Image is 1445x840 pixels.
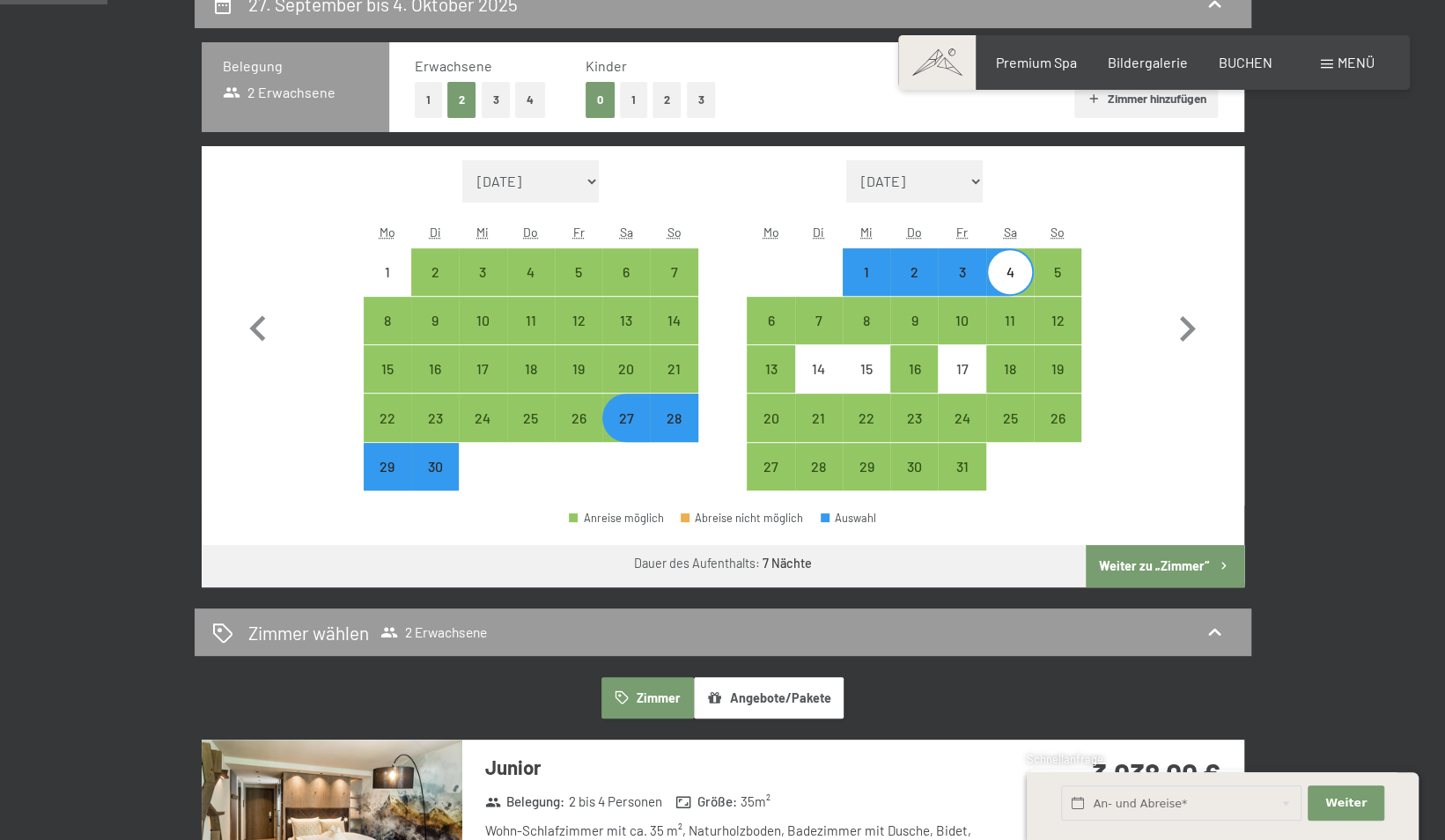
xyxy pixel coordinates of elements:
div: Sun Sep 21 2025 [650,345,697,393]
div: 19 [557,362,601,406]
div: 29 [365,460,409,504]
div: Anreise möglich [555,394,602,441]
div: Anreise möglich [938,394,985,441]
div: Dauer des Aufenthalts: [634,555,812,572]
div: Anreise möglich [555,297,602,344]
div: Anreise möglich [986,248,1034,296]
div: 14 [797,362,841,406]
div: Fri Oct 03 2025 [938,248,985,296]
div: 15 [365,362,409,406]
button: 4 [515,82,545,118]
div: 28 [652,411,696,455]
div: Anreise möglich [890,297,938,344]
div: Wed Oct 29 2025 [843,443,890,490]
span: 2 bis 4 Personen [569,792,662,811]
div: Anreise möglich [364,443,411,490]
div: 8 [844,313,888,357]
div: 17 [461,362,505,406]
div: 1 [844,265,888,309]
div: Mon Oct 06 2025 [747,297,794,344]
div: 28 [797,460,841,504]
div: Anreise möglich [986,345,1034,393]
div: Fri Oct 10 2025 [938,297,985,344]
b: 7 Nächte [763,556,812,571]
div: Fri Oct 17 2025 [938,345,985,393]
div: 27 [748,460,793,504]
div: 22 [844,411,888,455]
div: Anreise möglich [795,394,843,441]
button: Angebote/Pakete [694,677,844,718]
div: Wed Sep 17 2025 [459,345,506,393]
div: Anreise möglich [411,297,459,344]
div: Fri Sep 05 2025 [555,248,602,296]
abbr: Freitag [956,225,968,239]
div: Sun Sep 28 2025 [650,394,697,441]
div: 13 [748,362,793,406]
div: 3 [461,265,505,309]
div: 11 [509,313,553,357]
a: BUCHEN [1219,54,1272,70]
div: 1 [365,265,409,309]
div: Anreise möglich [411,443,459,490]
div: 3 [940,265,984,309]
div: 9 [413,313,457,357]
a: Premium Spa [995,54,1076,70]
button: Weiter [1308,785,1383,822]
div: Anreise möglich [890,248,938,296]
div: Wed Oct 15 2025 [843,345,890,393]
div: 24 [940,411,984,455]
div: Sun Oct 05 2025 [1034,248,1081,296]
div: Mon Sep 29 2025 [364,443,411,490]
div: Tue Sep 23 2025 [411,394,459,441]
div: Anreise möglich [795,297,843,344]
span: 35 m² [741,792,770,811]
div: Anreise möglich [411,345,459,393]
div: Tue Oct 07 2025 [795,297,843,344]
div: Anreise möglich [602,297,650,344]
abbr: Dienstag [813,225,824,239]
div: 5 [1036,265,1080,309]
abbr: Mittwoch [476,225,489,239]
div: Thu Sep 04 2025 [507,248,555,296]
abbr: Sonntag [1051,225,1065,239]
div: Tue Sep 02 2025 [411,248,459,296]
div: 15 [844,362,888,406]
abbr: Dienstag [430,225,441,239]
div: 30 [413,460,457,504]
button: 1 [415,82,442,118]
div: Fri Sep 26 2025 [555,394,602,441]
button: Vorheriger Monat [232,160,284,491]
div: 2 [413,265,457,309]
div: Anreise möglich [1034,297,1081,344]
div: Anreise möglich [1034,345,1081,393]
div: Anreise möglich [890,345,938,393]
div: Anreise möglich [890,443,938,490]
div: Fri Oct 24 2025 [938,394,985,441]
div: Sun Oct 19 2025 [1034,345,1081,393]
div: 25 [509,411,553,455]
button: 0 [586,82,615,118]
div: Tue Oct 14 2025 [795,345,843,393]
div: 18 [509,362,553,406]
div: 30 [892,460,936,504]
abbr: Sonntag [667,225,682,239]
div: 23 [413,411,457,455]
div: Anreise möglich [364,297,411,344]
div: Sat Sep 27 2025 [602,394,650,441]
div: Anreise möglich [459,345,506,393]
strong: Größe : [675,792,737,811]
abbr: Donnerstag [907,225,922,239]
div: Tue Oct 28 2025 [795,443,843,490]
button: 3 [482,82,511,118]
div: Anreise möglich [843,443,890,490]
abbr: Mittwoch [860,225,873,239]
div: Sun Sep 07 2025 [650,248,697,296]
abbr: Freitag [572,225,584,239]
div: Tue Sep 16 2025 [411,345,459,393]
div: Anreise möglich [650,297,697,344]
div: Anreise möglich [938,297,985,344]
div: 22 [365,411,409,455]
div: Anreise möglich [747,394,794,441]
div: Sat Oct 11 2025 [986,297,1034,344]
div: 7 [797,313,841,357]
